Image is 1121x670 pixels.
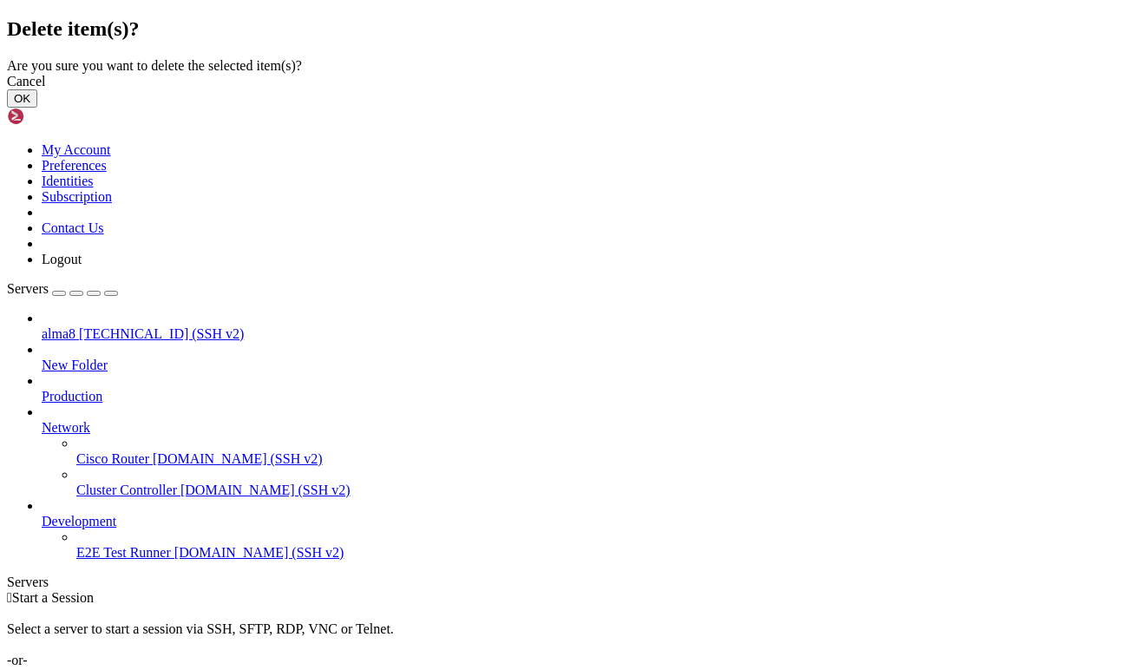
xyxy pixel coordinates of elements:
img: Shellngn [7,108,107,125]
a: Subscription [42,189,112,204]
li: New Folder [42,342,1114,373]
a: Production [42,389,1114,404]
span: Production [42,389,102,404]
li: E2E Test Runner [DOMAIN_NAME] (SSH v2) [76,529,1114,561]
li: Cluster Controller [DOMAIN_NAME] (SSH v2) [76,467,1114,498]
span: Development [42,514,116,529]
div: Cancel [7,74,1114,89]
a: My Account [42,142,111,157]
a: Cluster Controller [DOMAIN_NAME] (SSH v2) [76,483,1114,498]
span: alma8 [42,326,75,341]
span: New Folder [42,358,108,372]
span: [DOMAIN_NAME] (SSH v2) [174,545,344,560]
a: Cisco Router [DOMAIN_NAME] (SSH v2) [76,451,1114,467]
span: [DOMAIN_NAME] (SSH v2) [180,483,351,497]
span:  [7,590,12,605]
a: E2E Test Runner [DOMAIN_NAME] (SSH v2) [76,545,1114,561]
span: Cisco Router [76,451,149,466]
div: Servers [7,575,1114,590]
span: E2E Test Runner [76,545,171,560]
a: Contact Us [42,220,104,235]
li: Development [42,498,1114,561]
span: Servers [7,281,49,296]
span: [DOMAIN_NAME] (SSH v2) [153,451,323,466]
li: alma8 [TECHNICAL_ID] (SSH v2) [42,311,1114,342]
a: Servers [7,281,118,296]
div: Select a server to start a session via SSH, SFTP, RDP, VNC or Telnet. -or- [7,606,1114,668]
a: Preferences [42,158,107,173]
li: Cisco Router [DOMAIN_NAME] (SSH v2) [76,436,1114,467]
span: [TECHNICAL_ID] (SSH v2) [79,326,244,341]
span: Network [42,420,90,435]
button: OK [7,89,37,108]
a: Identities [42,174,94,188]
a: Network [42,420,1114,436]
a: New Folder [42,358,1114,373]
div: Are you sure you want to delete the selected item(s)? [7,58,1114,74]
span: Start a Session [12,590,94,605]
li: Production [42,373,1114,404]
a: alma8 [TECHNICAL_ID] (SSH v2) [42,326,1114,342]
a: Development [42,514,1114,529]
h2: Delete item(s)? [7,17,1114,41]
li: Network [42,404,1114,498]
span: Cluster Controller [76,483,177,497]
a: Logout [42,252,82,266]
